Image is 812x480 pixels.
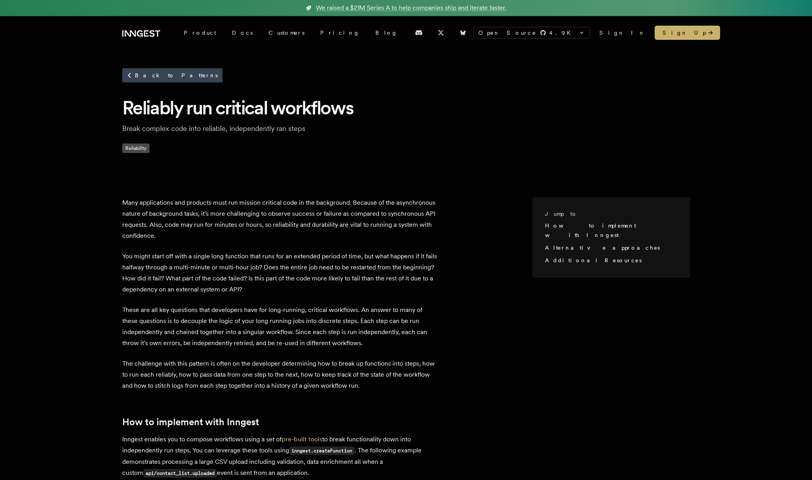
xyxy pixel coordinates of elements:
[410,26,427,39] a: Discord
[282,435,322,443] a: pre-built tools
[261,26,312,40] a: Customers
[599,29,645,37] a: Sign In
[316,3,506,13] span: We raised a $21M Series A to help companies ship and iterate faster.
[122,197,438,241] p: Many applications and products must run mission critical code in the background. Because of the a...
[122,251,438,295] p: You might start off with a single long function that runs for an extended period of time, but wha...
[312,26,368,40] a: Pricing
[122,416,438,428] h2: How to implement with Inngest
[545,257,642,263] a: Additional Resources
[289,446,355,455] code: inngest.createFunction
[549,29,575,37] span: 4.9 K
[545,245,660,251] a: Alternative approaches
[122,358,438,391] p: The challenge with this pattern is often on the developer determining how to break up functions i...
[545,210,671,218] h3: Jump to
[122,68,222,82] a: Back to Patterns
[176,26,224,40] div: Product
[122,95,690,120] h1: Reliably run critical workflows
[122,123,375,134] p: Break complex code into reliable, independently ran steps
[143,469,217,478] code: api/contact_list.uploaded
[122,144,149,153] span: Reliability
[122,434,438,479] p: Inngest enables you to compose workflows using a set of to break functionality down into independ...
[478,29,537,37] span: Open Source
[454,26,472,39] a: Bluesky
[224,26,261,40] a: Docs
[655,26,720,40] a: Sign Up
[545,222,636,238] a: How to implement with Inngest
[432,26,450,39] a: X
[122,304,438,349] p: These are all key questions that developers have for long-running, critical workflows. An answer ...
[368,26,405,40] a: Blog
